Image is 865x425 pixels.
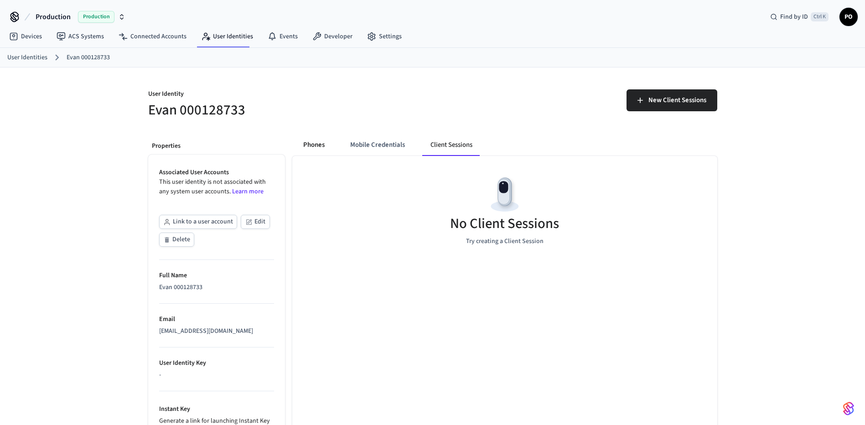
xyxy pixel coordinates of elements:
[780,12,808,21] span: Find by ID
[159,177,274,197] p: This user identity is not associated with any system user accounts.
[466,237,544,246] p: Try creating a Client Session
[159,327,274,336] div: [EMAIL_ADDRESS][DOMAIN_NAME]
[159,233,194,247] button: Delete
[159,215,237,229] button: Link to a user account
[78,11,114,23] span: Production
[241,215,270,229] button: Edit
[450,214,559,233] h5: No Client Sessions
[159,168,274,177] p: Associated User Accounts
[7,53,47,62] a: User Identities
[159,283,274,292] div: Evan 000128733
[159,315,274,324] p: Email
[305,28,360,45] a: Developer
[296,134,332,156] button: Phones
[360,28,409,45] a: Settings
[2,28,49,45] a: Devices
[423,134,480,156] button: Client Sessions
[36,11,71,22] span: Production
[159,271,274,280] p: Full Name
[148,101,427,119] h5: Evan 000128733
[843,401,854,416] img: SeamLogoGradient.69752ec5.svg
[152,141,281,151] p: Properties
[484,174,525,215] img: Devices Empty State
[648,94,706,106] span: New Client Sessions
[260,28,305,45] a: Events
[148,89,427,101] p: User Identity
[159,358,274,368] p: User Identity Key
[67,53,110,62] a: Evan 000128733
[232,187,264,196] a: Learn more
[840,9,857,25] span: PO
[763,9,836,25] div: Find by IDCtrl K
[194,28,260,45] a: User Identities
[343,134,412,156] button: Mobile Credentials
[159,370,274,380] div: -
[627,89,717,111] button: New Client Sessions
[111,28,194,45] a: Connected Accounts
[49,28,111,45] a: ACS Systems
[839,8,858,26] button: PO
[811,12,829,21] span: Ctrl K
[159,404,274,414] p: Instant Key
